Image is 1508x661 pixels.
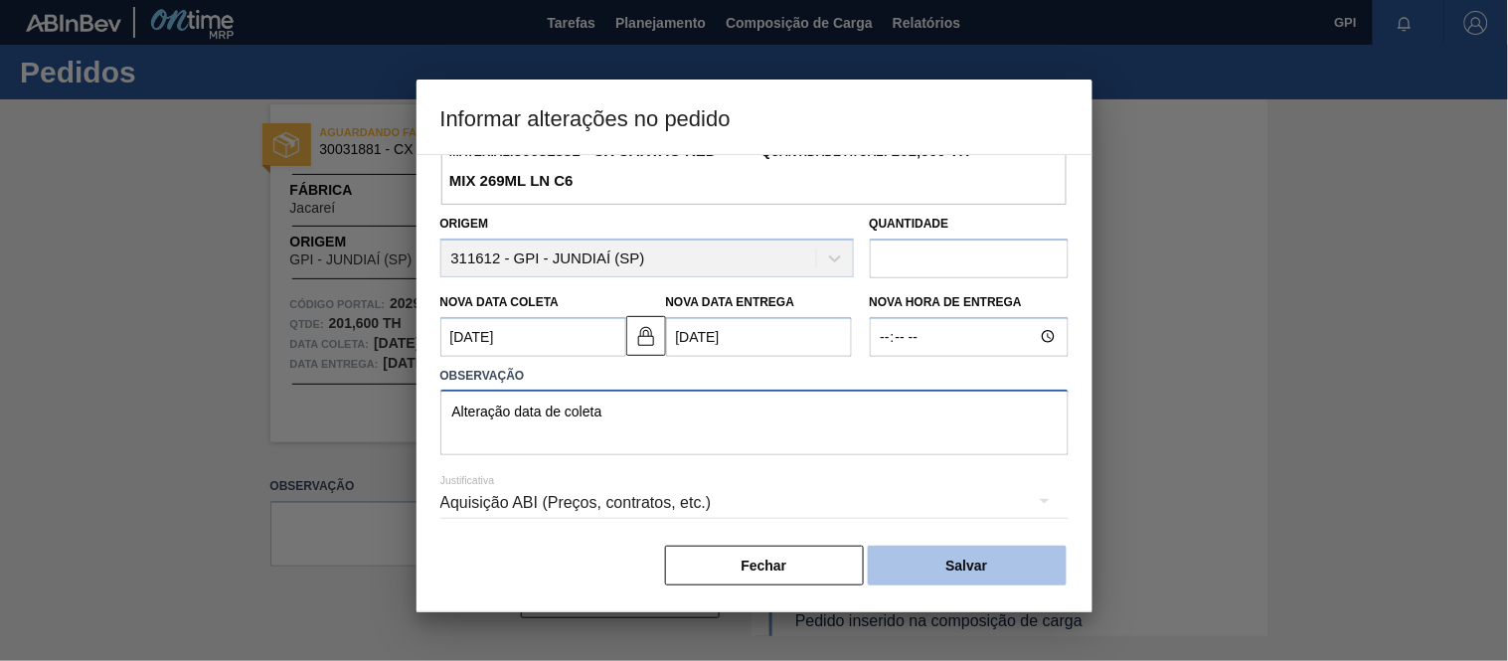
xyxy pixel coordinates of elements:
[626,316,666,356] button: locked
[666,295,795,309] label: Nova Data Entrega
[870,217,949,231] label: Quantidade
[868,546,1067,585] button: Salvar
[440,317,626,357] input: dd/mm/yyyy
[440,475,1069,531] div: Aquisição ABI (Preços, contratos, etc.)
[634,324,658,348] img: locked
[417,80,1092,155] h3: Informar alterações no pedido
[440,217,489,231] label: Origem
[666,317,852,357] input: dd/mm/yyyy
[440,362,1069,391] label: Observação
[440,295,560,309] label: Nova Data Coleta
[870,288,1069,317] label: Nova Hora de Entrega
[440,390,1069,455] textarea: Alteração data de coleta
[665,546,864,585] button: Fechar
